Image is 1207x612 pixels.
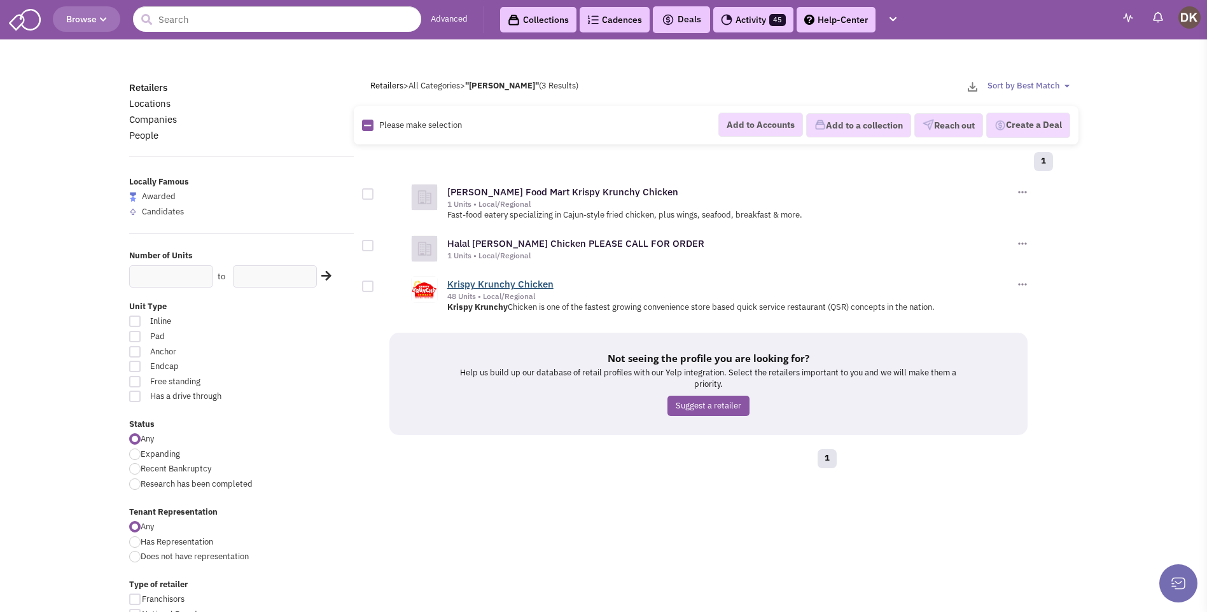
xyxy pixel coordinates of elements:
[460,80,465,91] span: >
[129,419,354,431] label: Status
[658,11,705,28] button: Deals
[662,13,701,25] span: Deals
[804,15,814,25] img: help.png
[129,301,354,313] label: Unit Type
[806,113,911,137] button: Add to a collection
[508,14,520,26] img: icon-collection-lavender-black.svg
[403,80,408,91] span: >
[986,113,1070,138] button: Create a Deal
[142,316,283,328] span: Inline
[129,579,354,591] label: Type of retailer
[453,367,964,391] p: Help us build up our database of retail profiles with our Yelp integration. Select the retailers ...
[141,521,154,532] span: Any
[500,7,576,32] a: Collections
[431,13,468,25] a: Advanced
[447,199,1015,209] div: 1 Units • Local/Regional
[447,302,1029,314] p: Chicken is one of the fastest growing convenience store based quick service restaurant (QSR) conc...
[662,12,674,27] img: icon-deals.svg
[129,250,354,262] label: Number of Units
[994,118,1006,132] img: Deal-Dollar.png
[447,237,704,249] a: Halal [PERSON_NAME] Chicken PLEASE CALL FOR ORDER
[141,463,211,474] span: Recent Bankruptcy
[66,13,107,25] span: Browse
[129,506,354,518] label: Tenant Representation
[129,176,354,188] label: Locally Famous
[142,594,185,604] span: Franchisors
[580,7,650,32] a: Cadences
[814,119,826,130] img: icon-collection-lavender.png
[142,361,283,373] span: Endcap
[447,291,1015,302] div: 48 Units • Local/Regional
[713,7,793,32] a: Activity45
[769,14,786,26] span: 45
[141,449,180,459] span: Expanding
[718,113,803,137] button: Add to Accounts
[1034,152,1053,171] a: 1
[141,478,253,489] span: Research has been completed
[218,271,225,283] label: to
[447,302,473,312] b: Krispy
[721,14,732,25] img: Activity.png
[129,192,137,202] img: locallyfamous-largeicon.png
[453,352,964,365] h5: Not seeing the profile you are looking for?
[142,346,283,358] span: Anchor
[1178,6,1201,29] img: Donnie Keller
[587,15,599,24] img: Cadences_logo.png
[313,268,333,284] div: Search Nearby
[408,80,578,91] span: All Categories (3 Results)
[129,129,158,141] a: People
[475,302,508,312] b: Krunchy
[447,209,1029,221] p: Fast-food eatery specializing in Cajun-style fried chicken, plus wings, seafood, breakfast & more.
[129,97,171,109] a: Locations
[142,391,283,403] span: Has a drive through
[53,6,120,32] button: Browse
[142,206,184,217] span: Candidates
[141,551,249,562] span: Does not have representation
[447,186,678,198] a: [PERSON_NAME] Food Mart Krispy Krunchy Chicken
[465,80,539,91] b: "[PERSON_NAME]"
[370,80,403,91] a: Retailers
[129,81,167,94] a: Retailers
[129,208,137,216] img: locallyfamous-upvote.png
[9,6,41,31] img: SmartAdmin
[129,113,177,125] a: Companies
[141,536,213,547] span: Has Representation
[447,251,1015,261] div: 1 Units • Local/Regional
[923,119,934,130] img: VectorPaper_Plane.png
[141,433,154,444] span: Any
[914,113,983,137] button: Reach out
[362,120,373,131] img: Rectangle.png
[142,376,283,388] span: Free standing
[968,82,977,92] img: download-2-24.png
[667,396,750,417] a: Suggest a retailer
[142,331,283,343] span: Pad
[133,6,421,32] input: Search
[379,120,462,130] span: Please make selection
[447,278,554,290] a: Krispy Krunchy Chicken
[142,191,176,202] span: Awarded
[818,449,837,468] a: 1
[797,7,876,32] a: Help-Center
